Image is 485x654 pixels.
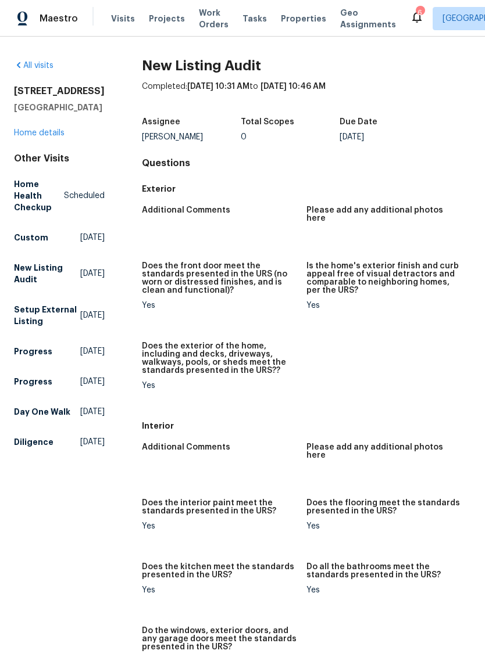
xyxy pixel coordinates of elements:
a: Setup External Listing[DATE] [14,299,105,332]
h5: Do the windows, exterior doors, and any garage doors meet the standards presented in the URS? [142,627,297,651]
h5: Please add any additional photos here [306,443,462,459]
span: [DATE] [80,406,105,418]
h2: [STREET_ADDRESS] [14,85,105,97]
h5: Additional Comments [142,443,230,451]
h5: Assignee [142,118,180,126]
div: Other Visits [14,153,105,164]
div: 0 [241,133,340,141]
a: Custom[DATE] [14,227,105,248]
h4: Questions [142,157,471,169]
a: Day One Walk[DATE] [14,401,105,422]
span: [DATE] [80,268,105,279]
span: Maestro [40,13,78,24]
span: [DATE] 10:31 AM [187,82,249,91]
span: Projects [149,13,185,24]
h5: Is the home's exterior finish and curb appeal free of visual detractors and comparable to neighbo... [306,262,462,294]
span: Properties [281,13,326,24]
div: Yes [142,382,297,390]
a: New Listing Audit[DATE] [14,257,105,290]
div: [DATE] [340,133,438,141]
div: Yes [306,301,462,310]
div: Completed: to [142,81,471,111]
div: Yes [306,586,462,594]
h5: Does the exterior of the home, including and decks, driveways, walkways, pools, or sheds meet the... [142,342,297,375]
h5: New Listing Audit [14,262,80,285]
h5: Does the front door meet the standards presented in the URS (no worn or distressed finishes, and ... [142,262,297,294]
span: Tasks [243,15,267,23]
div: Yes [142,522,297,530]
h5: Please add any additional photos here [306,206,462,222]
h5: Does the kitchen meet the standards presented in the URS? [142,563,297,579]
span: [DATE] [80,346,105,357]
div: 6 [416,7,424,19]
span: [DATE] [80,376,105,387]
h5: Progress [14,376,52,387]
a: Diligence[DATE] [14,432,105,452]
span: [DATE] 10:46 AM [261,82,326,91]
a: Home Health CheckupScheduled [14,174,105,218]
div: Yes [142,301,297,310]
h5: Day One Walk [14,406,70,418]
h5: Due Date [340,118,377,126]
h5: Exterior [142,183,471,195]
h5: Home Health Checkup [14,178,64,213]
h5: Diligence [14,436,54,448]
h5: Interior [142,420,471,432]
span: Visits [111,13,135,24]
h5: Custom [14,232,48,243]
h5: Do all the bathrooms meet the standards presented in the URS? [306,563,462,579]
h5: Setup External Listing [14,304,80,327]
span: Geo Assignments [340,7,396,30]
h5: Total Scopes [241,118,294,126]
span: Scheduled [64,190,105,202]
span: Work Orders [199,7,229,30]
h2: New Listing Audit [142,60,471,71]
a: All visits [14,62,54,70]
a: Home details [14,129,65,137]
span: [DATE] [80,232,105,243]
span: [DATE] [80,310,105,321]
a: Progress[DATE] [14,371,105,392]
h5: Does the flooring meet the standards presented in the URS? [306,499,462,515]
h5: Progress [14,346,52,357]
span: [DATE] [80,436,105,448]
h5: Does the interior paint meet the standards presented in the URS? [142,499,297,515]
h5: Additional Comments [142,206,230,214]
div: Yes [142,586,297,594]
div: [PERSON_NAME] [142,133,241,141]
h5: [GEOGRAPHIC_DATA] [14,102,105,113]
a: Progress[DATE] [14,341,105,362]
div: Yes [306,522,462,530]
